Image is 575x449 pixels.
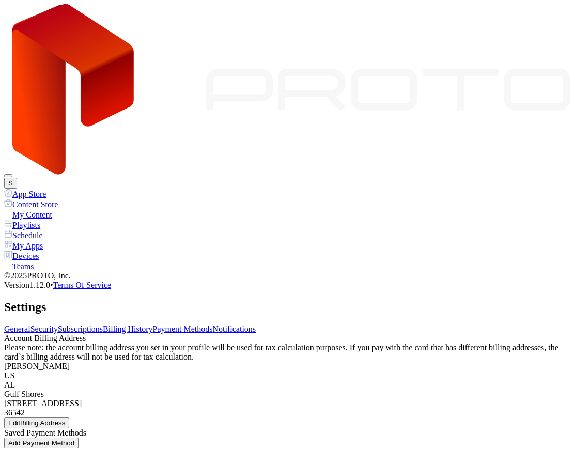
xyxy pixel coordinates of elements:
[58,324,103,333] a: Subscriptions
[4,399,82,408] span: [STREET_ADDRESS]
[153,324,213,333] a: Payment Methods
[4,417,69,428] button: EditBilling Address
[4,343,571,362] div: Please note: the account billing address you set in your profile will be used for tax calculation...
[8,439,74,447] div: Add Payment Method
[4,281,53,289] span: Version 1.12.0 •
[4,408,25,417] span: 36542
[4,230,571,240] a: Schedule
[4,362,70,370] span: [PERSON_NAME]
[4,300,571,314] h2: Settings
[103,324,152,333] a: Billing History
[213,324,256,333] a: Notifications
[4,261,571,271] a: Teams
[4,324,30,333] a: General
[4,189,571,199] a: App Store
[4,178,17,189] button: S
[4,271,571,281] div: © 2025 PROTO, Inc.
[4,251,571,261] a: Devices
[4,209,571,220] a: My Content
[8,419,65,427] div: Edit Billing Address
[4,371,14,380] span: US
[30,324,58,333] a: Security
[4,334,571,343] div: Account Billing Address
[4,199,571,209] a: Content Store
[4,220,571,230] a: Playlists
[4,380,15,389] span: AL
[4,428,571,438] div: Saved Payment Methods
[4,438,79,448] button: Add Payment Method
[4,390,44,398] span: Gulf Shores
[4,240,571,251] a: My Apps
[53,281,112,289] a: Terms Of Service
